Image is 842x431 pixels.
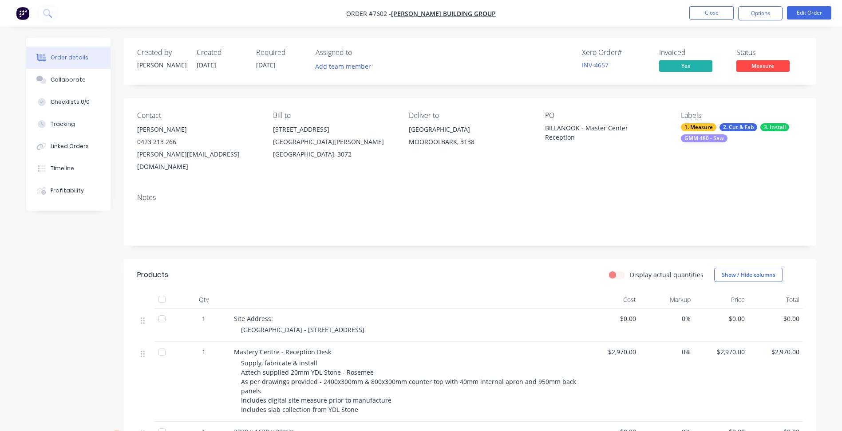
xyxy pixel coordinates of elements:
div: Created [197,48,245,57]
div: Qty [177,291,230,309]
button: Edit Order [787,6,831,20]
span: Order #7602 - [346,9,391,18]
span: [GEOGRAPHIC_DATA] - [STREET_ADDRESS] [241,325,364,334]
span: $0.00 [589,314,636,323]
div: Required [256,48,305,57]
div: MOOROOLBARK, 3138 [409,136,530,148]
span: $0.00 [698,314,745,323]
span: $0.00 [752,314,799,323]
span: 1 [202,347,206,357]
img: Factory [16,7,29,20]
span: 1 [202,314,206,323]
div: Deliver to [409,111,530,120]
div: Timeline [51,165,74,172]
div: Assigned to [316,48,404,57]
button: Timeline [26,157,111,180]
div: Invoiced [659,48,726,57]
span: Site Address: [234,314,273,323]
div: [STREET_ADDRESS][GEOGRAPHIC_DATA][PERSON_NAME][GEOGRAPHIC_DATA], 3072 [273,123,395,161]
span: Yes [659,60,712,71]
div: Tracking [51,120,75,128]
span: $2,970.00 [698,347,745,357]
button: Measure [736,60,790,74]
div: [STREET_ADDRESS] [273,123,395,136]
label: Display actual quantities [630,270,704,279]
span: $2,970.00 [752,347,799,357]
div: Markup [640,291,694,309]
span: Supply, fabricate & install Aztech supplied 20mm YDL Stone - Rosemee As per drawings provided - 2... [241,359,578,414]
div: Order details [51,54,88,62]
div: Linked Orders [51,142,89,150]
div: [PERSON_NAME] [137,123,259,136]
a: [PERSON_NAME] Building Group [391,9,496,18]
div: 1. Measure [681,123,716,131]
button: Collaborate [26,69,111,91]
div: Total [748,291,803,309]
div: [GEOGRAPHIC_DATA] [409,123,530,136]
button: Profitability [26,180,111,202]
div: Status [736,48,803,57]
button: Close [689,6,734,20]
span: Mastery Centre - Reception Desk [234,348,331,356]
div: Bill to [273,111,395,120]
div: Collaborate [51,76,86,84]
span: 0% [643,347,691,357]
span: [DATE] [256,61,276,69]
div: Xero Order # [582,48,648,57]
span: [DATE] [197,61,216,69]
div: Checklists 0/0 [51,98,90,106]
div: PO [545,111,667,120]
a: INV-4657 [582,61,609,69]
div: Contact [137,111,259,120]
div: [PERSON_NAME]0423 213 266[PERSON_NAME][EMAIL_ADDRESS][DOMAIN_NAME] [137,123,259,173]
div: [PERSON_NAME] [137,60,186,70]
span: 0% [643,314,691,323]
div: GMM 480 - Saw [681,134,727,142]
button: Options [738,6,783,20]
div: Products [137,270,168,280]
button: Checklists 0/0 [26,91,111,113]
div: [GEOGRAPHIC_DATA][PERSON_NAME][GEOGRAPHIC_DATA], 3072 [273,136,395,161]
div: Labels [681,111,802,120]
div: Created by [137,48,186,57]
span: Measure [736,60,790,71]
button: Order details [26,47,111,69]
button: Linked Orders [26,135,111,157]
div: [PERSON_NAME][EMAIL_ADDRESS][DOMAIN_NAME] [137,148,259,173]
span: $2,970.00 [589,347,636,357]
div: Cost [585,291,640,309]
button: Add team member [310,60,376,72]
button: Show / Hide columns [714,268,783,282]
div: 2. Cut & Fab [719,123,757,131]
div: Price [694,291,749,309]
div: 0423 213 266 [137,136,259,148]
div: Notes [137,193,803,202]
div: 3. Install [760,123,789,131]
button: Tracking [26,113,111,135]
div: Profitability [51,187,84,195]
button: Add team member [316,60,376,72]
div: [GEOGRAPHIC_DATA]MOOROOLBARK, 3138 [409,123,530,152]
div: BILLANOOK - Master Center Reception [545,123,656,142]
